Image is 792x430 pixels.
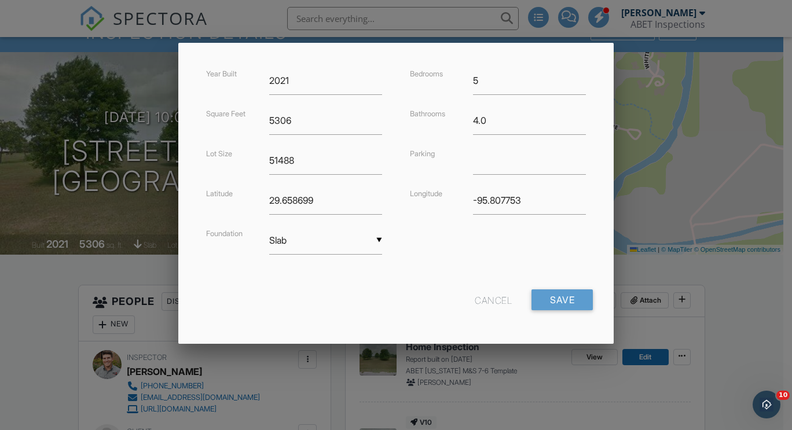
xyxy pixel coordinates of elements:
[776,391,790,400] span: 10
[753,391,780,418] iframe: Intercom live chat
[206,189,233,198] label: Latitude
[206,109,245,118] label: Square Feet
[206,229,243,238] label: Foundation
[410,109,445,118] label: Bathrooms
[531,289,593,310] input: Save
[410,149,435,158] label: Parking
[206,149,232,158] label: Lot Size
[206,69,237,78] label: Year Built
[410,189,442,198] label: Longitude
[475,289,512,310] div: Cancel
[410,69,443,78] label: Bedrooms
